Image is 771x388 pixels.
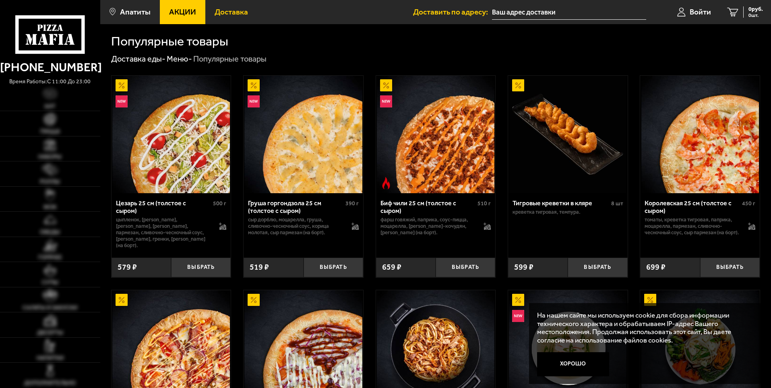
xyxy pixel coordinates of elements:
[477,200,491,207] span: 510 г
[24,380,76,386] span: Дополнительно
[167,54,192,64] a: Меню-
[568,258,627,277] button: Выбрать
[116,95,128,107] img: Новинка
[742,200,755,207] span: 450 г
[380,95,392,107] img: Новинка
[250,263,269,271] span: 519 ₽
[38,254,62,260] span: Горячее
[645,217,740,236] p: томаты, креветка тигровая, паприка, моцарелла, пармезан, сливочно-чесночный соус, сыр пармезан (н...
[380,217,476,236] p: фарш говяжий, паприка, соус-пицца, моцарелла, [PERSON_NAME]-кочудян, [PERSON_NAME] (на борт).
[382,263,401,271] span: 659 ₽
[641,76,759,193] img: Королевская 25 см (толстое с сыром)
[537,352,610,376] button: Хорошо
[244,76,362,193] img: Груша горгондзола 25 см (толстое с сыром)
[112,76,231,193] a: АкционныйНовинкаЦезарь 25 см (толстое с сыром)
[40,179,60,184] span: Роллы
[512,79,524,91] img: Акционный
[690,8,711,16] span: Войти
[748,13,763,18] span: 0 шт.
[40,229,60,235] span: Обеды
[413,8,492,16] span: Доставить по адресу:
[512,310,524,322] img: Новинка
[116,217,211,249] p: цыпленок, [PERSON_NAME], [PERSON_NAME], [PERSON_NAME], пармезан, сливочно-чесночный соус, [PERSON...
[380,199,476,215] div: Биф чили 25 см (толстое с сыром)
[248,217,343,236] p: сыр дорблю, моцарелла, груша, сливочно-чесночный соус, корица молотая, сыр пармезан (на борт).
[436,258,495,277] button: Выбрать
[537,311,748,345] p: На нашем сайте мы используем cookie для сбора информации технического характера и обрабатываем IP...
[116,294,128,306] img: Акционный
[611,200,623,207] span: 8 шт
[37,330,63,335] span: Десерты
[112,76,230,193] img: Цезарь 25 см (толстое с сыром)
[171,258,231,277] button: Выбрать
[514,263,533,271] span: 599 ₽
[645,199,740,215] div: Королевская 25 см (толстое с сыром)
[120,8,151,16] span: Апатиты
[492,5,646,20] input: Ваш адрес доставки
[111,54,165,64] a: Доставка еды-
[644,294,656,306] img: Акционный
[42,279,58,285] span: Супы
[193,54,267,64] div: Популярные товары
[23,305,77,310] span: Салаты и закуски
[646,263,666,271] span: 699 ₽
[248,199,343,215] div: Груша горгондзола 25 см (толстое с сыром)
[377,76,494,193] img: Биф чили 25 см (толстое с сыром)
[244,76,363,193] a: АкционныйНовинкаГруша горгондзола 25 см (толстое с сыром)
[118,263,137,271] span: 579 ₽
[111,35,228,48] h1: Популярные товары
[248,95,260,107] img: Новинка
[508,76,628,193] a: АкционныйТигровые креветки в кляре
[509,76,626,193] img: Тигровые креветки в кляре
[380,79,392,91] img: Акционный
[248,79,260,91] img: Акционный
[512,294,524,306] img: Акционный
[345,200,359,207] span: 390 г
[37,355,64,361] span: Напитки
[43,204,57,210] span: WOK
[513,209,623,215] p: креветка тигровая, темпура.
[640,76,760,193] a: Королевская 25 см (толстое с сыром)
[748,6,763,12] span: 0 руб.
[38,154,62,159] span: Наборы
[513,199,609,207] div: Тигровые креветки в кляре
[40,128,60,134] span: Пицца
[376,76,496,193] a: АкционныйНовинкаОстрое блюдоБиф чили 25 см (толстое с сыром)
[116,199,211,215] div: Цезарь 25 см (толстое с сыром)
[44,103,56,109] span: Хит
[213,200,226,207] span: 500 г
[169,8,196,16] span: Акции
[116,79,128,91] img: Акционный
[248,294,260,306] img: Акционный
[304,258,363,277] button: Выбрать
[380,177,392,189] img: Острое блюдо
[215,8,248,16] span: Доставка
[700,258,760,277] button: Выбрать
